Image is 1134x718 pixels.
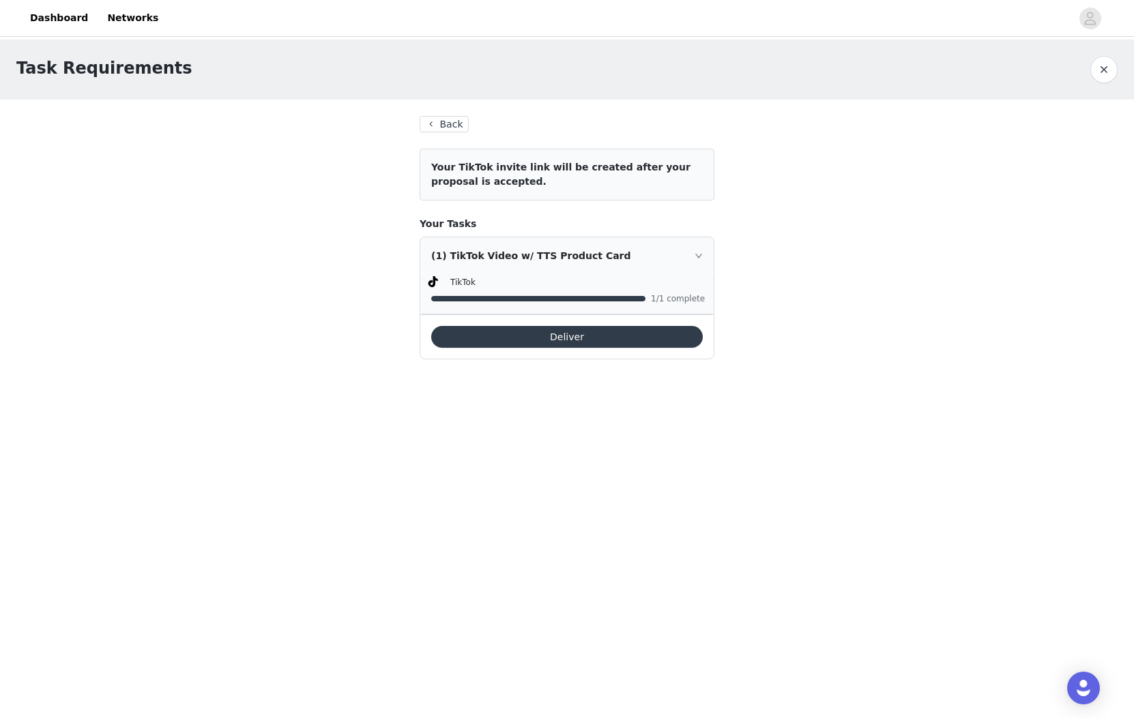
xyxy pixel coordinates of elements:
[695,252,703,260] i: icon: right
[450,278,476,287] span: TikTok
[22,3,96,33] a: Dashboard
[1067,672,1100,704] div: Open Intercom Messenger
[99,3,166,33] a: Networks
[420,217,714,231] h4: Your Tasks
[431,162,690,187] span: Your TikTok invite link will be created after your proposal is accepted.
[16,56,192,80] h1: Task Requirements
[651,295,706,303] span: 1/1 complete
[1084,8,1096,29] div: avatar
[420,116,469,132] button: Back
[420,237,714,274] div: icon: right(1) TikTok Video w/ TTS Product Card
[431,326,703,348] button: Deliver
